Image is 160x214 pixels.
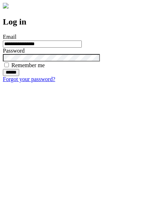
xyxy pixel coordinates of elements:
[3,3,9,9] img: logo-4e3dc11c47720685a147b03b5a06dd966a58ff35d612b21f08c02c0306f2b779.png
[3,34,16,40] label: Email
[3,76,55,82] a: Forgot your password?
[3,48,25,54] label: Password
[3,17,157,27] h2: Log in
[11,62,45,68] label: Remember me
